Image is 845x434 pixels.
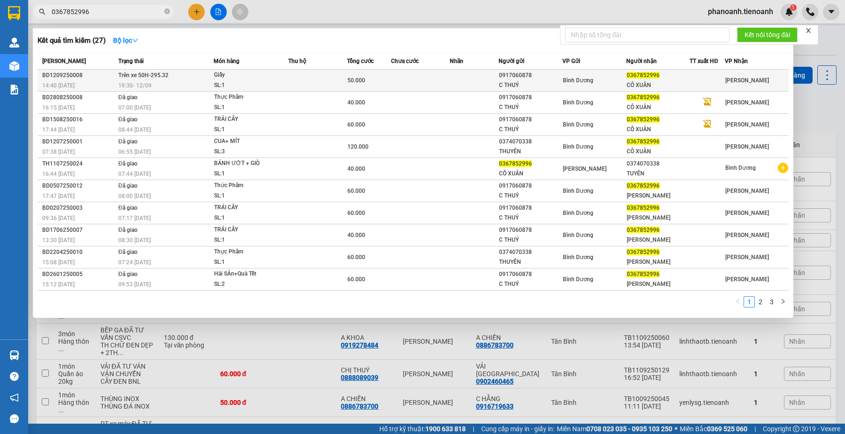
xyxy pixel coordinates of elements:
div: Giấy [214,70,284,80]
span: 09:36 [DATE] [42,215,75,221]
span: Đã giao [118,227,138,233]
span: [PERSON_NAME] [725,276,769,283]
span: 14:40 [DATE] [42,82,75,89]
span: [PERSON_NAME] [725,77,769,84]
div: 0917060878 [499,115,562,125]
span: VP Nhận [725,58,748,64]
div: SL: 1 [214,125,284,135]
span: 16:44 [DATE] [42,171,75,177]
div: THUYÊN [499,147,562,157]
div: BÁNH ƯỚT + GIÒ [214,158,284,169]
div: CÔ XUÂN [627,125,690,134]
span: [PERSON_NAME] [725,143,769,150]
span: 0367852996 [627,94,660,101]
span: 13:30 [DATE] [42,237,75,244]
span: Người gửi [499,58,524,64]
div: BD1209250008 [42,71,115,80]
div: BD1706250007 [42,225,115,235]
span: Đã giao [118,249,138,255]
img: warehouse-icon [9,38,19,47]
div: Thực Phẩm [214,247,284,257]
span: TT xuất HĐ [690,58,718,64]
span: 40.000 [347,166,365,172]
div: [PERSON_NAME] [627,191,690,201]
span: question-circle [10,372,19,381]
span: 0367852996 [627,205,660,211]
span: 40.000 [347,232,365,238]
span: Chưa cước [391,58,419,64]
input: Tìm tên, số ĐT hoặc mã đơn [52,7,162,17]
div: CÔ XUÂN [627,80,690,90]
div: BD1508250016 [42,115,115,125]
span: 0367852996 [627,227,660,233]
div: [PERSON_NAME] [627,235,690,245]
div: 0917060878 [499,71,562,80]
div: SL: 1 [214,191,284,201]
span: [PERSON_NAME] [725,210,769,216]
span: 0367852996 [627,116,660,123]
div: BD1207250001 [42,137,115,147]
span: 0367852996 [627,249,660,255]
div: 0374070338 [499,247,562,257]
div: C THUÝ [499,213,562,223]
span: 08:30 [DATE] [118,237,151,244]
h3: Kết quả tìm kiếm ( 27 ) [38,36,106,46]
span: 08:00 [DATE] [118,193,151,199]
span: [PERSON_NAME] [725,99,769,106]
span: Bình Dương [725,165,756,171]
span: close-circle [164,8,170,14]
div: SL: 1 [214,103,284,113]
span: Bình Dương [563,121,593,128]
div: CUA+ MÍT [214,136,284,147]
div: SL: 1 [214,169,284,179]
strong: Bộ lọc [113,37,138,44]
div: CÔ XUÂN [627,147,690,157]
span: Thu hộ [288,58,306,64]
span: Đã giao [118,271,138,277]
span: 40.000 [347,99,365,106]
span: Đã giao [118,182,138,189]
div: Thực Phẩm [214,92,284,103]
span: close-circle [164,8,170,16]
span: 0367852996 [627,138,660,145]
span: 06:55 [DATE] [118,149,151,155]
div: TRÁI CÂY [214,225,284,235]
img: logo-vxr [8,6,20,20]
span: Bình Dương [563,143,593,150]
span: Trên xe 50H-295.32 [118,72,169,79]
span: Đã giao [118,116,138,123]
span: Bình Dương [563,77,593,84]
span: 07:17 [DATE] [118,215,151,221]
li: 1 [744,296,755,308]
div: C THUÝ [499,235,562,245]
span: right [780,299,786,304]
span: 60.000 [347,276,365,283]
span: Tổng cước [347,58,374,64]
span: 19:30 - 12/09 [118,82,152,89]
span: message [10,414,19,423]
span: VP Gửi [562,58,580,64]
span: 0367852996 [627,182,660,189]
a: 1 [744,297,754,307]
div: TUYÊN [627,169,690,179]
div: Hải SẢn+Quà Tết [214,269,284,279]
span: notification [10,393,19,402]
div: TRÁI CÂY [214,114,284,125]
span: search [39,8,46,15]
div: CÔ XUÂN [627,103,690,112]
span: 60.000 [347,254,365,260]
div: SL: 1 [214,80,284,91]
div: Thức Phẩm [214,181,284,191]
span: [PERSON_NAME] [725,254,769,260]
span: Bình Dương [563,232,593,238]
span: 15:12 [DATE] [42,281,75,288]
span: Đã giao [118,94,138,101]
img: solution-icon [9,85,19,95]
span: 07:38 [DATE] [42,149,75,155]
div: 0917060878 [499,93,562,103]
div: C THUÝ [499,191,562,201]
span: Bình Dương [563,276,593,283]
span: [PERSON_NAME] [725,188,769,194]
div: 0917060878 [499,269,562,279]
input: Nhập số tổng đài [565,27,730,42]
